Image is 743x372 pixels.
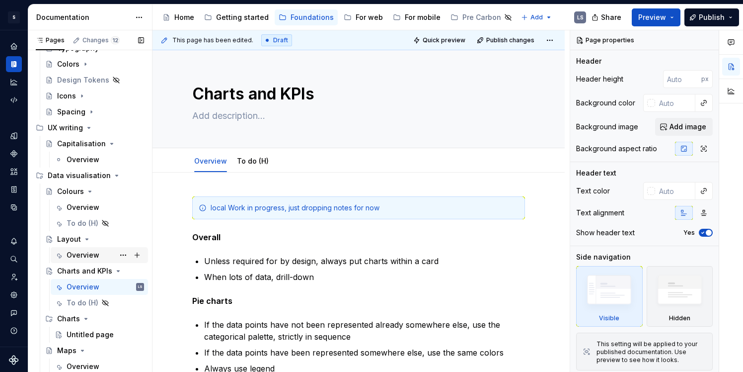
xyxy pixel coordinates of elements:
[474,33,539,47] button: Publish changes
[67,218,98,228] div: To do (H)
[57,266,112,276] div: Charts and KPIs
[683,229,695,237] label: Yes
[82,36,120,44] div: Changes
[275,9,338,25] a: Foundations
[111,36,120,44] span: 12
[41,88,148,104] a: Icons
[57,234,81,244] div: Layout
[138,282,143,292] div: LS
[576,168,616,178] div: Header text
[6,146,22,162] div: Components
[41,343,148,359] a: Maps
[57,91,76,101] div: Icons
[577,13,584,21] div: LS
[190,150,231,171] div: Overview
[51,327,148,343] a: Untitled page
[67,202,99,212] div: Overview
[576,74,623,84] div: Header height
[192,296,232,306] strong: Pie charts
[36,12,130,22] div: Documentation
[41,311,148,327] div: Charts
[6,269,22,285] a: Invite team
[233,150,273,171] div: To do (H)
[8,11,20,23] div: S
[6,305,22,321] button: Contact support
[57,107,85,117] div: Spacing
[48,171,111,181] div: Data visualisation
[204,319,525,343] p: If the data points have not been represented already somewhere else, use the categorical palette,...
[41,104,148,120] a: Spacing
[51,152,148,168] a: Overview
[518,10,555,24] button: Add
[669,314,690,322] div: Hidden
[6,128,22,144] div: Design tokens
[655,94,695,112] input: Auto
[172,36,253,44] span: This page has been edited.
[67,362,99,372] div: Overview
[67,155,99,165] div: Overview
[576,266,643,327] div: Visible
[576,144,657,154] div: Background aspect ratio
[41,72,148,88] a: Design Tokens
[204,347,525,359] p: If the data points have been represented somewhere else, use the same colors
[669,122,706,132] span: Add image
[9,355,19,365] a: Supernova Logo
[340,9,387,25] a: For web
[211,203,519,213] div: local Work in progress, just dropping notes for now
[41,184,148,199] a: Colours
[446,9,516,25] a: Pre Carbon
[530,13,543,21] span: Add
[51,295,148,311] a: To do (H)
[48,123,83,133] div: UX writing
[6,233,22,249] button: Notifications
[6,92,22,108] a: Code automation
[576,252,631,262] div: Side navigation
[701,75,709,83] p: px
[486,36,534,44] span: Publish changes
[462,12,501,22] div: Pre Carbon
[41,56,148,72] a: Colors
[389,9,445,25] a: For mobile
[638,12,666,22] span: Preview
[6,164,22,180] div: Assets
[6,38,22,54] div: Home
[190,82,523,106] textarea: Charts and KPIs
[6,251,22,267] button: Search ⌘K
[576,122,638,132] div: Background image
[57,186,84,196] div: Colours
[51,279,148,295] a: OverviewLS
[57,59,79,69] div: Colors
[576,56,601,66] div: Header
[576,208,624,218] div: Text alignment
[32,120,148,136] div: UX writing
[6,74,22,90] a: Analytics
[356,12,383,22] div: For web
[6,199,22,215] a: Data sources
[51,215,148,231] a: To do (H)
[41,136,148,152] a: Capitalisation
[174,12,194,22] div: Home
[6,287,22,303] div: Settings
[601,12,621,22] span: Share
[576,186,610,196] div: Text color
[67,250,99,260] div: Overview
[67,282,99,292] div: Overview
[655,118,713,136] button: Add image
[216,12,269,22] div: Getting started
[204,255,525,267] p: Unless required for by design, always put charts within a card
[291,12,334,22] div: Foundations
[237,157,269,165] a: To do (H)
[596,340,706,364] div: This setting will be applied to your published documentation. Use preview to see how it looks.
[273,36,288,44] span: Draft
[699,12,725,22] span: Publish
[663,70,701,88] input: Auto
[684,8,739,26] button: Publish
[6,56,22,72] div: Documentation
[158,9,198,25] a: Home
[6,182,22,197] div: Storybook stories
